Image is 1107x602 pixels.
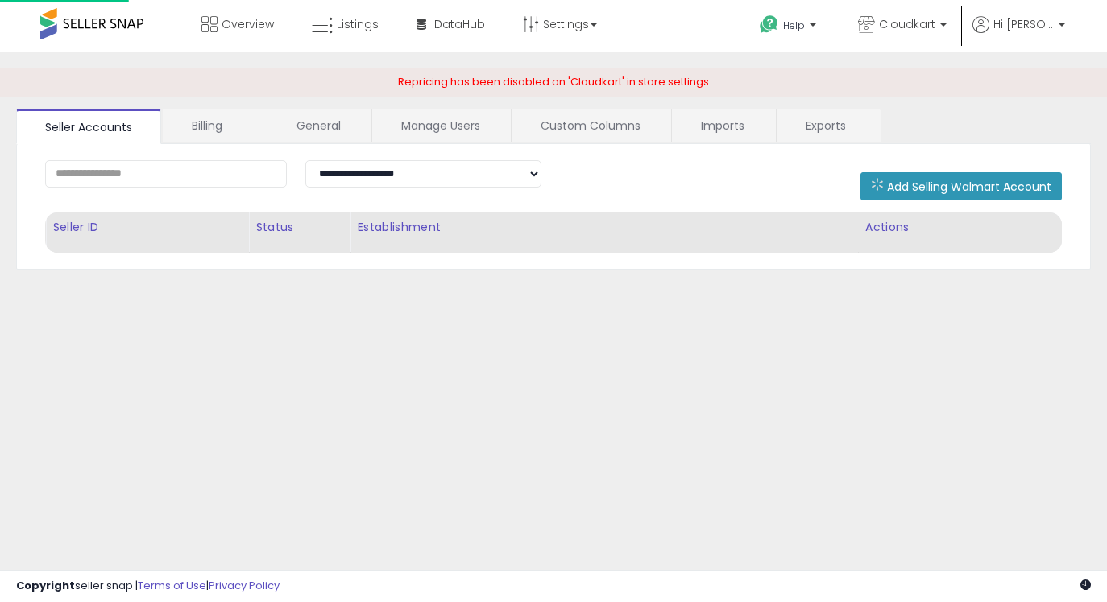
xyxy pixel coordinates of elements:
span: Repricing has been disabled on 'Cloudkart' in store settings [398,74,709,89]
a: Terms of Use [138,578,206,593]
a: Exports [777,109,880,142]
span: Listings [337,16,379,32]
div: Establishment [357,219,852,236]
i: Get Help [759,14,779,35]
div: Actions [865,219,1055,236]
div: Seller ID [52,219,242,236]
div: Status [255,219,343,236]
a: Manage Users [372,109,509,142]
a: Hi [PERSON_NAME] [972,16,1065,52]
span: Hi [PERSON_NAME] [993,16,1054,32]
a: General [267,109,370,142]
a: Custom Columns [512,109,670,142]
span: DataHub [434,16,485,32]
a: Help [747,2,832,52]
span: Help [783,19,805,32]
button: Add Selling Walmart Account [860,172,1062,200]
div: seller snap | | [16,579,280,594]
a: Privacy Policy [209,578,280,593]
span: Cloudkart [879,16,935,32]
span: Add Selling Walmart Account [887,179,1051,195]
a: Imports [672,109,774,142]
span: Overview [222,16,274,32]
strong: Copyright [16,578,75,593]
a: Billing [163,109,265,142]
a: Seller Accounts [16,109,161,144]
